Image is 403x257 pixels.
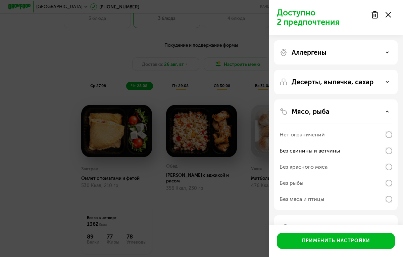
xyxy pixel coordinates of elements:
div: Применить настройки [302,238,370,244]
p: Десерты, выпечка, сахар [292,78,373,86]
div: Без мяса и птицы [280,195,324,203]
p: Мясо, рыба [292,108,330,116]
button: Применить настройки [277,233,395,249]
div: Без красного мяса [280,163,328,171]
p: Доступно 2 предпочтения [277,8,367,27]
div: Без рыбы [280,179,303,187]
p: Аллергены [292,48,326,56]
div: Нет ограничений [280,131,325,139]
div: Без свинины и ветчины [280,147,340,155]
p: Овощи, лук, чеснок [292,223,356,231]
